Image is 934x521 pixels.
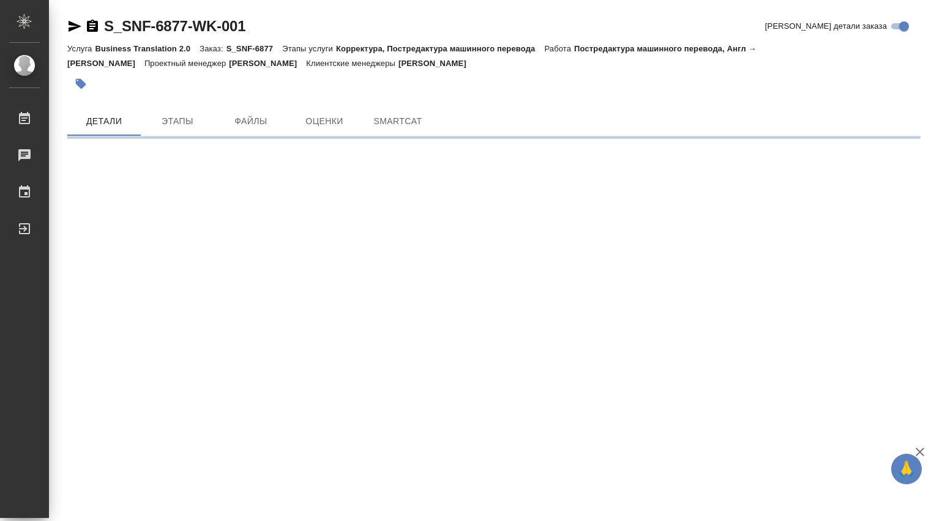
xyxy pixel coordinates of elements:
p: Работа [544,44,574,53]
p: [PERSON_NAME] [398,59,476,68]
span: [PERSON_NAME] детали заказа [765,20,887,32]
span: Детали [75,114,133,129]
span: Этапы [148,114,207,129]
p: Клиентские менеджеры [306,59,398,68]
button: 🙏 [891,454,922,484]
span: 🙏 [896,456,917,482]
button: Скопировать ссылку для ЯМессенджера [67,19,82,34]
button: Скопировать ссылку [85,19,100,34]
span: Файлы [222,114,280,129]
span: Оценки [295,114,354,129]
p: Business Translation 2.0 [95,44,200,53]
a: S_SNF-6877-WK-001 [104,18,245,34]
p: Проектный менеджер [144,59,229,68]
p: Заказ: [200,44,226,53]
button: Добавить тэг [67,70,94,97]
p: Услуга [67,44,95,53]
p: Корректура, Постредактура машинного перевода [336,44,544,53]
p: Этапы услуги [282,44,336,53]
span: SmartCat [368,114,427,129]
p: [PERSON_NAME] [229,59,306,68]
p: S_SNF-6877 [226,44,283,53]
